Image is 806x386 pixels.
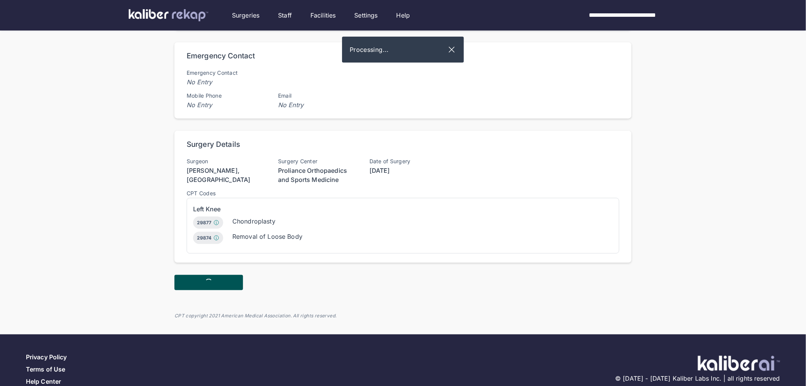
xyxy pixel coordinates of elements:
[187,190,619,196] div: CPT Codes
[187,93,263,99] div: Mobile Phone
[278,93,354,99] div: Email
[397,11,410,20] a: Help
[355,11,378,20] a: Settings
[26,354,67,361] a: Privacy Policy
[213,220,219,226] img: Info.77c6ff0b.svg
[193,204,613,214] div: Left Knee
[278,100,354,109] span: No Entry
[26,366,65,373] a: Terms of Use
[232,217,275,226] div: Chondroplasty
[174,313,632,319] div: CPT copyright 2021 American Medical Association. All rights reserved.
[278,158,354,164] div: Surgery Center
[615,374,780,383] span: © [DATE] - [DATE] Kaliber Labs Inc. | all rights reserved
[232,11,259,20] a: Surgeries
[310,11,336,20] a: Facilities
[187,158,263,164] div: Surgeon
[129,9,208,21] img: kaliber labs logo
[187,100,263,109] span: No Entry
[193,217,223,229] div: 29877
[232,232,302,241] div: Removal of Loose Body
[369,166,446,175] div: [DATE]
[698,356,780,371] img: ATj1MI71T5jDAAAAAElFTkSuQmCC
[278,11,292,20] a: Staff
[213,235,219,241] img: Info.77c6ff0b.svg
[187,51,255,61] div: Emergency Contact
[187,166,263,184] div: [PERSON_NAME], [GEOGRAPHIC_DATA]
[26,378,61,386] a: Help Center
[187,70,263,76] div: Emergency Contact
[369,158,446,164] div: Date of Surgery
[187,140,240,149] div: Surgery Details
[187,77,263,87] span: No Entry
[278,166,354,184] div: Proliance Orthopaedics and Sports Medicine
[193,232,223,244] div: 29874
[350,45,447,54] span: Processing...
